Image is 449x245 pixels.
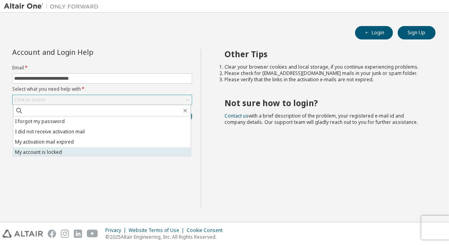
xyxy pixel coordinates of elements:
[355,26,393,39] button: Login
[105,227,129,234] div: Privacy
[13,116,191,127] li: I forgot my password
[12,65,192,71] label: Email
[14,97,45,103] div: Click to select
[4,2,103,10] img: Altair One
[225,112,418,125] span: with a brief description of the problem, your registered e-mail id and company details. Our suppo...
[225,49,422,59] h2: Other Tips
[129,227,187,234] div: Website Terms of Use
[225,64,422,70] li: Clear your browser cookies and local storage, if you continue experiencing problems.
[61,230,69,238] img: instagram.svg
[225,112,249,119] a: Contact us
[12,86,192,92] label: Select what you need help with
[13,95,192,105] div: Click to select
[74,230,82,238] img: linkedin.svg
[398,26,436,39] button: Sign Up
[2,230,43,238] img: altair_logo.svg
[87,230,98,238] img: youtube.svg
[225,77,422,83] li: Please verify that the links in the activation e-mails are not expired.
[187,227,227,234] div: Cookie Consent
[225,98,422,108] h2: Not sure how to login?
[105,234,227,240] p: © 2025 Altair Engineering, Inc. All Rights Reserved.
[48,230,56,238] img: facebook.svg
[12,49,156,55] div: Account and Login Help
[225,70,422,77] li: Please check for [EMAIL_ADDRESS][DOMAIN_NAME] mails in your junk or spam folder.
